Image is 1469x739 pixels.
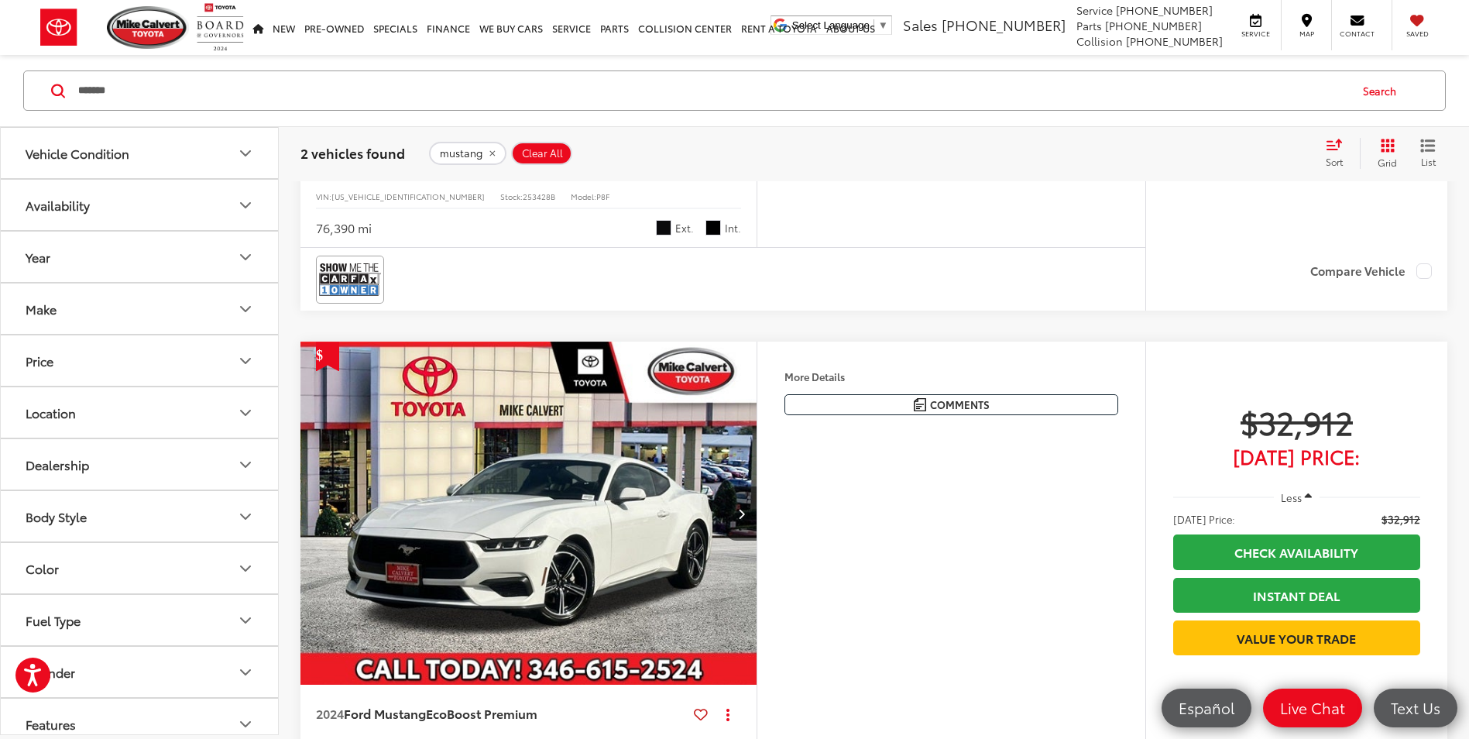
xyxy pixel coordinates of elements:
[878,19,888,31] span: ▼
[511,142,572,165] button: Clear All
[1274,483,1320,511] button: Less
[319,259,381,300] img: CarFax One Owner
[726,708,729,720] span: dropdown dots
[1173,578,1420,613] a: Instant Deal
[26,353,53,368] div: Price
[1105,18,1202,33] span: [PHONE_NUMBER]
[300,342,758,686] img: 2024 Ford Mustang EcoBoost Premium
[1171,698,1242,717] span: Español
[500,191,523,202] span: Stock:
[26,457,89,472] div: Dealership
[300,342,758,685] div: 2024 Ford Mustang EcoBoost Premium 0
[656,220,671,235] span: Shadow Black
[26,198,90,212] div: Availability
[236,300,255,318] div: Make
[1289,29,1323,39] span: Map
[236,196,255,215] div: Availability
[522,147,563,160] span: Clear All
[571,191,596,202] span: Model:
[1263,689,1362,727] a: Live Chat
[1076,2,1113,18] span: Service
[316,219,372,237] div: 76,390 mi
[1,232,280,282] button: YearYear
[1420,155,1436,168] span: List
[523,191,555,202] span: 253428B
[1238,29,1273,39] span: Service
[1162,689,1251,727] a: Español
[26,665,75,679] div: Cylinder
[26,561,59,576] div: Color
[675,221,694,235] span: Ext.
[236,144,255,163] div: Vehicle Condition
[236,352,255,370] div: Price
[1076,18,1102,33] span: Parts
[1173,620,1420,655] a: Value Your Trade
[26,717,76,731] div: Features
[942,15,1066,35] span: [PHONE_NUMBER]
[1,439,280,490] button: DealershipDealership
[784,394,1118,415] button: Comments
[1310,263,1432,279] label: Compare Vehicle
[26,146,129,160] div: Vehicle Condition
[1318,138,1360,169] button: Select sort value
[316,191,331,202] span: VIN:
[1,595,280,645] button: Fuel TypeFuel Type
[1,335,280,386] button: PricePrice
[1409,138,1447,169] button: List View
[236,611,255,630] div: Fuel Type
[930,397,990,412] span: Comments
[1173,534,1420,569] a: Check Availability
[429,142,506,165] button: remove mustang
[1,647,280,697] button: CylinderCylinder
[1076,33,1123,49] span: Collision
[316,705,688,722] a: 2024Ford MustangEcoBoost Premium
[26,249,50,264] div: Year
[726,486,757,541] button: Next image
[236,715,255,734] div: Features
[1360,138,1409,169] button: Grid View
[440,147,482,160] span: mustang
[1116,2,1213,18] span: [PHONE_NUMBER]
[1400,29,1434,39] span: Saved
[903,15,938,35] span: Sales
[107,6,189,49] img: Mike Calvert Toyota
[1,387,280,438] button: LocationLocation
[1173,511,1235,527] span: [DATE] Price:
[596,191,609,202] span: P8F
[236,455,255,474] div: Dealership
[1173,402,1420,441] span: $32,912
[26,405,76,420] div: Location
[236,404,255,422] div: Location
[1381,511,1420,527] span: $32,912
[236,559,255,578] div: Color
[1348,71,1419,110] button: Search
[300,342,758,685] a: 2024 Ford Mustang EcoBoost Premium2024 Ford Mustang EcoBoost Premium2024 Ford Mustang EcoBoost Pr...
[1173,449,1420,464] span: [DATE] Price:
[1,180,280,230] button: AvailabilityAvailability
[1,128,280,178] button: Vehicle ConditionVehicle Condition
[714,700,741,727] button: Actions
[1126,33,1223,49] span: [PHONE_NUMBER]
[784,371,1118,382] h4: More Details
[77,72,1348,109] input: Search by Make, Model, or Keyword
[1378,156,1397,169] span: Grid
[316,342,339,371] span: Get Price Drop Alert
[1340,29,1375,39] span: Contact
[26,613,81,627] div: Fuel Type
[26,509,87,524] div: Body Style
[1326,155,1343,168] span: Sort
[331,191,485,202] span: [US_VEHICLE_IDENTIFICATION_NUMBER]
[1,284,280,334] button: MakeMake
[236,663,255,682] div: Cylinder
[705,220,721,235] span: Ebony
[300,143,405,162] span: 2 vehicles found
[236,507,255,526] div: Body Style
[1374,689,1457,727] a: Text Us
[1272,698,1353,717] span: Live Chat
[1,491,280,541] button: Body StyleBody Style
[236,248,255,266] div: Year
[725,221,741,235] span: Int.
[1281,490,1302,504] span: Less
[26,301,57,316] div: Make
